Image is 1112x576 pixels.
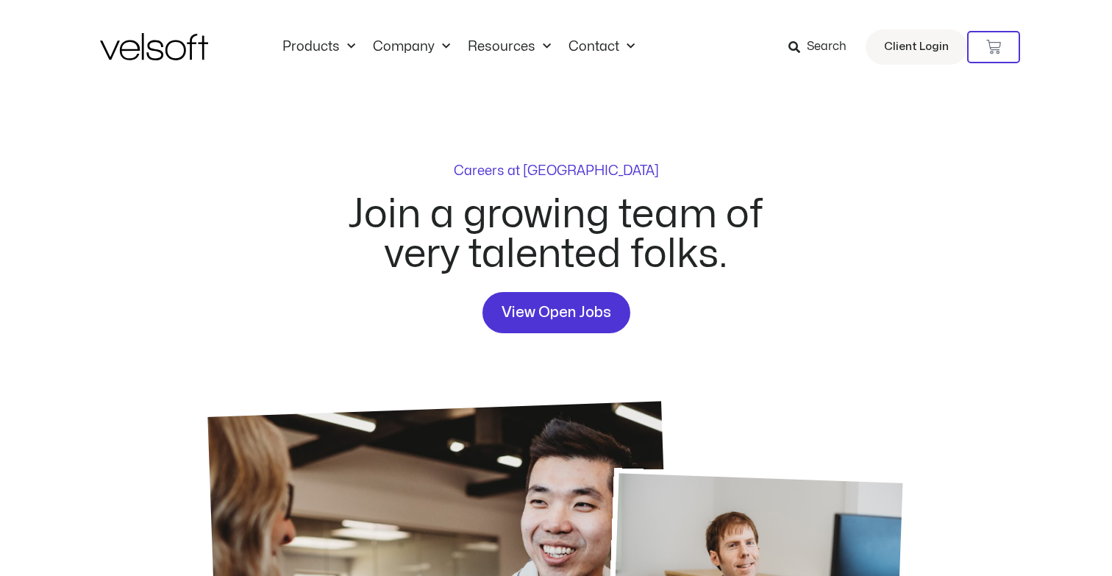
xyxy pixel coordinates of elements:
[866,29,967,65] a: Client Login
[788,35,857,60] a: Search
[100,33,208,60] img: Velsoft Training Materials
[482,292,630,333] a: View Open Jobs
[807,38,847,57] span: Search
[331,195,781,274] h2: Join a growing team of very talented folks.
[454,165,659,178] p: Careers at [GEOGRAPHIC_DATA]
[459,39,560,55] a: ResourcesMenu Toggle
[502,301,611,324] span: View Open Jobs
[364,39,459,55] a: CompanyMenu Toggle
[560,39,644,55] a: ContactMenu Toggle
[884,38,949,57] span: Client Login
[274,39,644,55] nav: Menu
[274,39,364,55] a: ProductsMenu Toggle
